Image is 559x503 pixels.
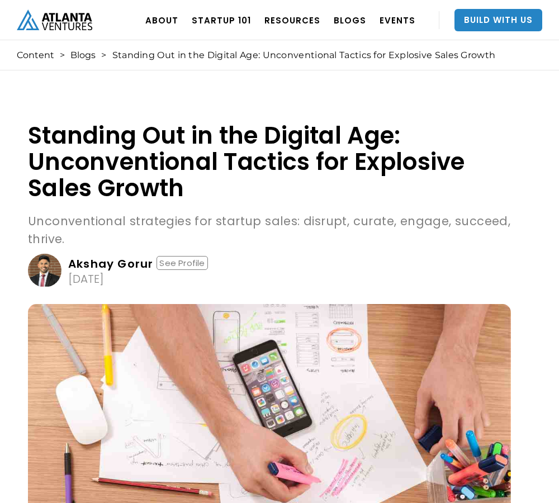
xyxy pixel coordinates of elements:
div: Akshay Gorur [68,258,153,269]
a: BLOGS [334,4,366,36]
a: ABOUT [145,4,178,36]
p: Unconventional strategies for startup sales: disrupt, curate, engage, succeed, thrive. [28,212,511,248]
a: Blogs [70,50,96,61]
div: > [60,50,65,61]
h1: Standing Out in the Digital Age: Unconventional Tactics for Explosive Sales Growth [28,122,511,201]
a: Content [17,50,54,61]
a: Startup 101 [192,4,251,36]
div: > [101,50,106,61]
div: Standing Out in the Digital Age: Unconventional Tactics for Explosive Sales Growth [112,50,496,61]
a: Build With Us [454,9,542,31]
div: [DATE] [68,273,104,284]
a: RESOURCES [264,4,320,36]
a: Akshay GorurSee Profile[DATE] [28,254,511,287]
div: See Profile [157,256,207,270]
a: EVENTS [380,4,415,36]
